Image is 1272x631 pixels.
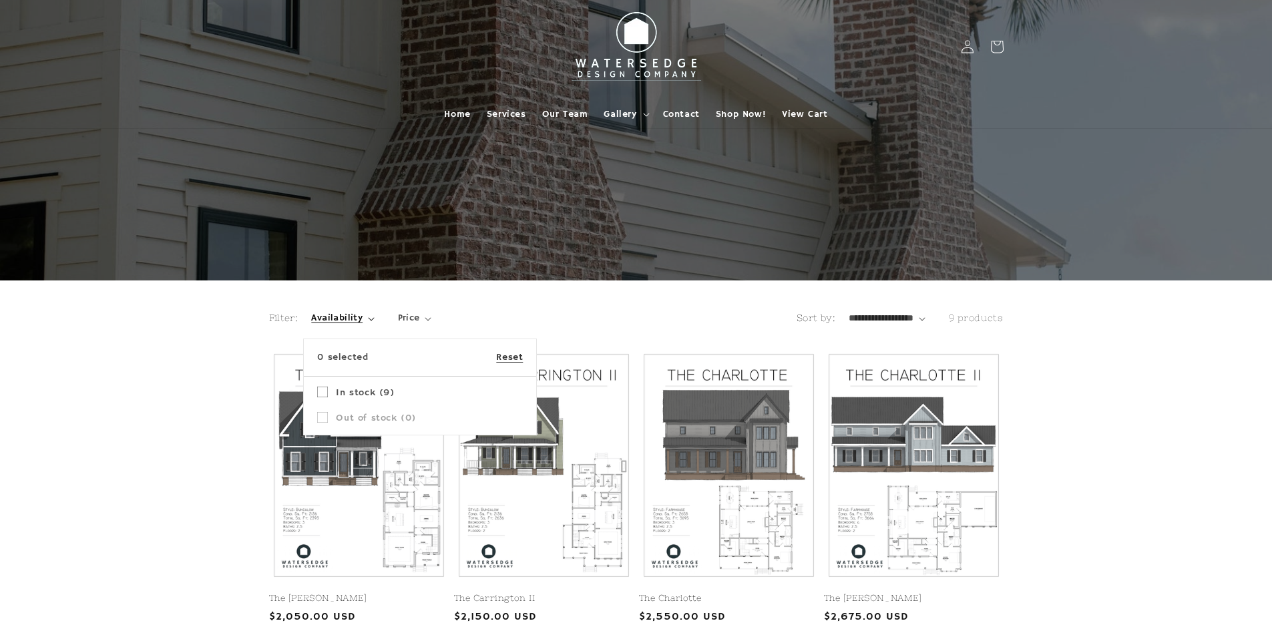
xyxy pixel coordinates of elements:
span: View Cart [782,108,827,120]
summary: Availability (0 selected) [311,311,374,325]
span: Services [487,108,526,120]
summary: Gallery [596,100,654,128]
a: Contact [655,100,708,128]
a: View Cart [774,100,835,128]
a: Reset [496,349,523,366]
span: Gallery [604,108,636,120]
a: Shop Now! [708,100,774,128]
span: 0 selected [317,349,368,366]
a: Home [436,100,478,128]
span: Our Team [542,108,588,120]
a: Our Team [534,100,596,128]
img: Watersedge Design Co [563,5,710,88]
span: Out of stock (0) [336,412,416,424]
span: Shop Now! [716,108,766,120]
span: Contact [663,108,700,120]
span: Home [444,108,470,120]
span: In stock (9) [336,387,394,399]
a: Services [479,100,534,128]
